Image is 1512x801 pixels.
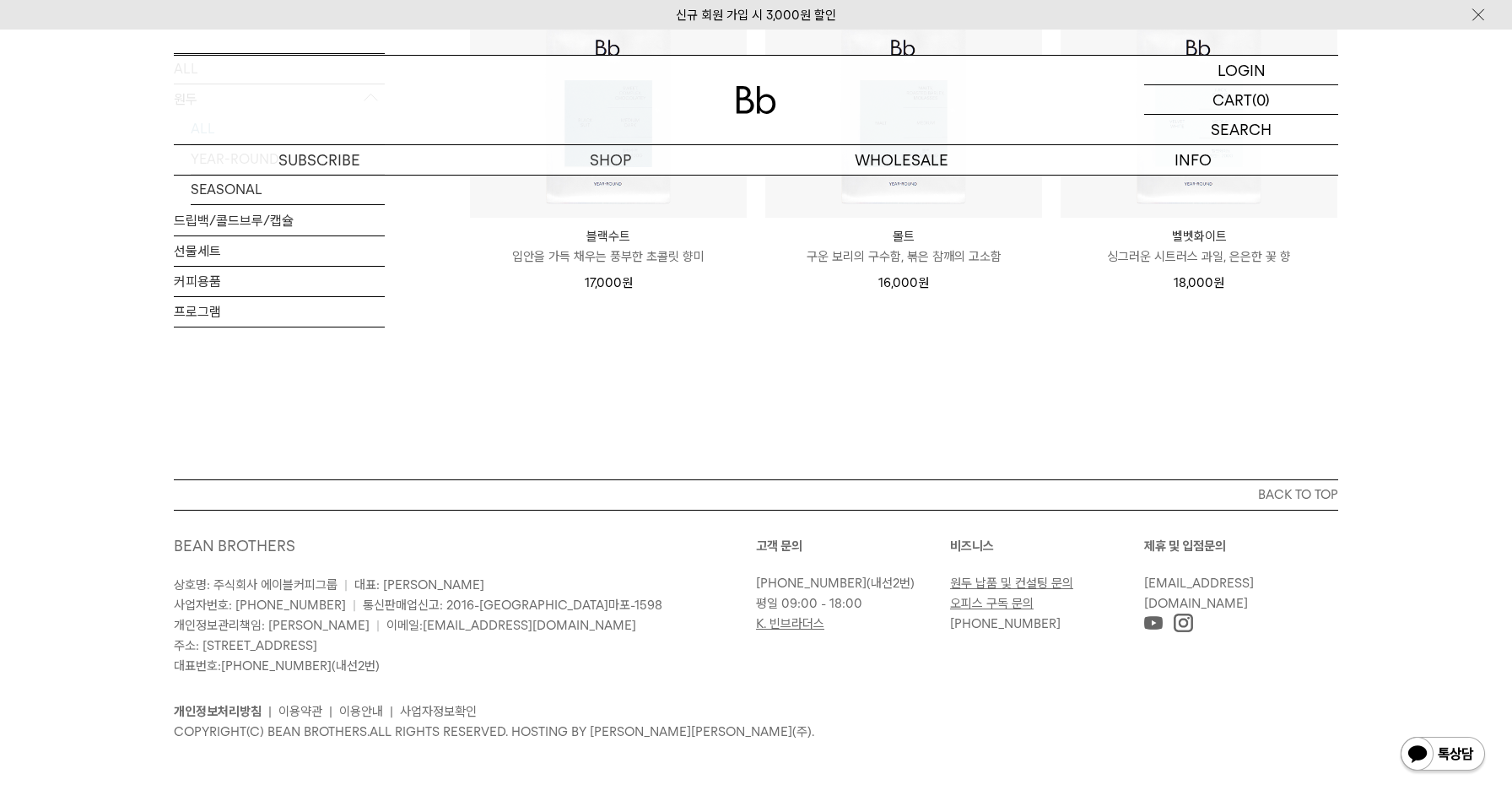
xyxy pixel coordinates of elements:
[354,577,484,593] span: 대표: [PERSON_NAME]
[386,618,636,633] span: 이메일:
[174,537,295,555] a: BEAN BROTHERS
[1211,115,1272,144] p: SEARCH
[585,275,633,290] span: 17,000
[950,536,1144,556] p: 비즈니스
[676,8,836,23] a: 신규 회원 가입 시 3,000원 할인
[756,145,1047,175] p: WHOLESALE
[756,593,942,614] p: 평일 09:00 - 18:00
[174,704,262,719] a: 개인정보처리방침
[191,175,385,204] a: SEASONAL
[1213,275,1224,290] span: 원
[756,616,824,631] a: K. 빈브라더스
[950,616,1061,631] a: [PHONE_NUMBER]
[1218,56,1266,84] p: LOGIN
[329,701,332,722] li: |
[470,246,747,267] p: 입안을 가득 채우는 풍부한 초콜릿 향미
[622,275,633,290] span: 원
[1212,85,1252,114] p: CART
[376,618,380,633] span: |
[756,573,942,593] p: (내선2번)
[1144,576,1254,611] a: [EMAIL_ADDRESS][DOMAIN_NAME]
[221,658,332,674] a: [PHONE_NUMBER]
[174,577,337,593] span: 상호명: 주식회사 에이블커피그룹
[1047,145,1338,175] p: INFO
[765,246,1042,267] p: 구운 보리의 구수함, 볶은 참깨의 고소함
[174,267,385,296] a: 커피용품
[423,618,636,633] a: [EMAIL_ADDRESS][DOMAIN_NAME]
[465,145,756,175] a: SHOP
[174,479,1338,510] button: BACK TO TOP
[918,275,929,290] span: 원
[174,638,317,653] span: 주소: [STREET_ADDRESS]
[756,576,867,591] a: [PHONE_NUMBER]
[1399,735,1487,776] img: 카카오톡 채널 1:1 채팅 버튼
[1174,275,1224,290] span: 18,000
[1144,85,1338,115] a: CART (0)
[765,226,1042,267] a: 몰트 구운 보리의 구수함, 볶은 참깨의 고소함
[390,701,393,722] li: |
[1144,56,1338,85] a: LOGIN
[174,297,385,327] a: 프로그램
[174,236,385,266] a: 선물세트
[950,576,1073,591] a: 원두 납품 및 컨설팅 문의
[344,577,348,593] span: |
[174,598,346,613] span: 사업자번호: [PHONE_NUMBER]
[174,618,370,633] span: 개인정보관리책임: [PERSON_NAME]
[1252,85,1270,114] p: (0)
[1061,246,1337,267] p: 싱그러운 시트러스 과일, 은은한 꽃 향
[339,704,383,719] a: 이용안내
[470,226,747,267] a: 블랙수트 입안을 가득 채우는 풍부한 초콜릿 향미
[363,598,662,613] span: 통신판매업신고: 2016-[GEOGRAPHIC_DATA]마포-1598
[400,704,477,719] a: 사업자정보확인
[1144,536,1338,556] p: 제휴 및 입점문의
[278,704,322,719] a: 이용약관
[878,275,929,290] span: 16,000
[174,658,380,674] span: 대표번호: (내선2번)
[174,722,1338,742] p: COPYRIGHT(C) BEAN BROTHERS. ALL RIGHTS RESERVED. HOSTING BY [PERSON_NAME][PERSON_NAME](주).
[736,86,776,114] img: 로고
[353,598,356,613] span: |
[1061,226,1337,267] a: 벨벳화이트 싱그러운 시트러스 과일, 은은한 꽃 향
[765,226,1042,246] p: 몰트
[1061,226,1337,246] p: 벨벳화이트
[950,596,1034,611] a: 오피스 구독 문의
[756,536,950,556] p: 고객 문의
[174,145,465,175] a: SUBSCRIBE
[174,206,385,235] a: 드립백/콜드브루/캡슐
[268,701,272,722] li: |
[470,226,747,246] p: 블랙수트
